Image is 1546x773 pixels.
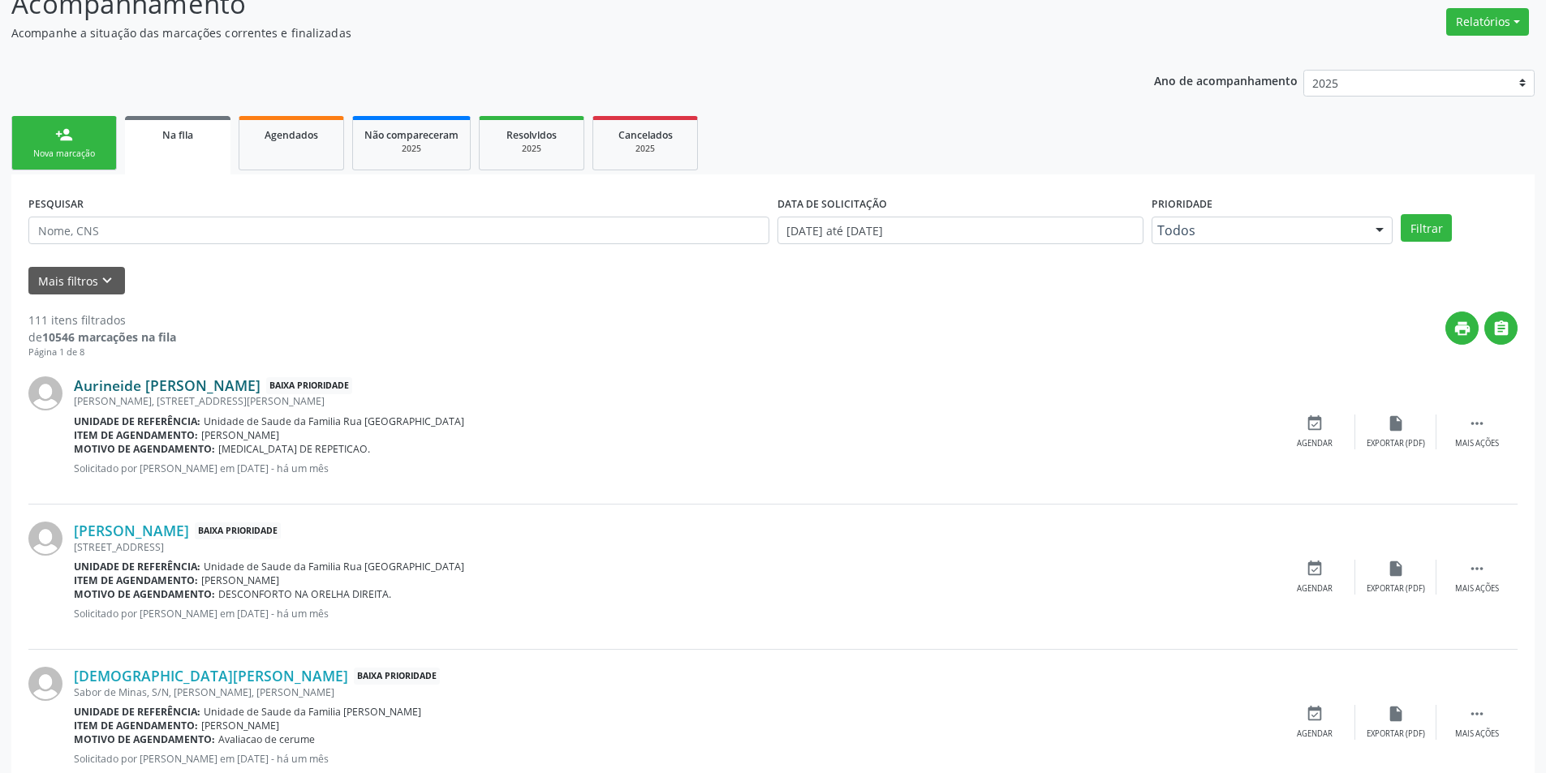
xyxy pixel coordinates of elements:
[195,522,281,539] span: Baixa Prioridade
[28,329,176,346] div: de
[1453,320,1471,337] i: print
[28,376,62,410] img: img
[1455,583,1499,595] div: Mais ações
[1492,320,1510,337] i: 
[28,522,62,556] img: img
[1367,583,1425,595] div: Exportar (PDF)
[1455,438,1499,449] div: Mais ações
[1306,414,1324,432] i: event_available
[1446,8,1529,36] button: Relatórios
[1484,311,1518,345] button: 
[74,442,215,456] b: Motivo de agendamento:
[1401,214,1452,242] button: Filtrar
[74,667,348,685] a: [DEMOGRAPHIC_DATA][PERSON_NAME]
[364,143,459,155] div: 2025
[354,668,440,685] span: Baixa Prioridade
[618,128,673,142] span: Cancelados
[266,377,352,394] span: Baixa Prioridade
[1445,311,1479,345] button: print
[28,267,125,295] button: Mais filtroskeyboard_arrow_down
[1297,728,1333,740] div: Agendar
[28,311,176,329] div: 111 itens filtrados
[74,394,1274,408] div: [PERSON_NAME], [STREET_ADDRESS][PERSON_NAME]
[98,272,116,290] i: keyboard_arrow_down
[74,752,1274,766] p: Solicitado por [PERSON_NAME] em [DATE] - há um mês
[74,685,1274,699] div: Sabor de Minas, S/N, [PERSON_NAME], [PERSON_NAME]
[1468,560,1486,578] i: 
[1152,191,1212,217] label: Prioridade
[24,148,105,160] div: Nova marcação
[1387,414,1405,432] i: insert_drive_file
[162,128,193,142] span: Na fila
[364,128,459,142] span: Não compareceram
[74,414,200,428] b: Unidade de referência:
[1306,560,1324,578] i: event_available
[1297,438,1333,449] div: Agendar
[506,128,557,142] span: Resolvidos
[28,346,176,359] div: Página 1 de 8
[204,560,464,573] span: Unidade de Saude da Familia Rua [GEOGRAPHIC_DATA]
[201,573,279,587] span: [PERSON_NAME]
[204,414,464,428] span: Unidade de Saude da Familia Rua [GEOGRAPHIC_DATA]
[605,143,686,155] div: 2025
[74,587,215,601] b: Motivo de agendamento:
[1306,705,1324,723] i: event_available
[74,705,200,719] b: Unidade de referência:
[201,428,279,442] span: [PERSON_NAME]
[1367,438,1425,449] div: Exportar (PDF)
[777,217,1143,244] input: Selecione um intervalo
[55,126,73,144] div: person_add
[1154,70,1298,90] p: Ano de acompanhamento
[28,667,62,701] img: img
[218,732,315,746] span: Avaliacao de cerume
[265,128,318,142] span: Agendados
[42,329,176,345] strong: 10546 marcações na fila
[218,442,370,456] span: [MEDICAL_DATA] DE REPETICAO.
[74,732,215,746] b: Motivo de agendamento:
[74,607,1274,621] p: Solicitado por [PERSON_NAME] em [DATE] - há um mês
[1387,705,1405,723] i: insert_drive_file
[74,719,198,732] b: Item de agendamento:
[1157,222,1359,238] span: Todos
[1387,560,1405,578] i: insert_drive_file
[777,191,887,217] label: DATA DE SOLICITAÇÃO
[218,587,391,601] span: DESCONFORTO NA ORELHA DIREITA.
[74,428,198,442] b: Item de agendamento:
[74,560,200,573] b: Unidade de referência:
[28,191,84,217] label: PESQUISAR
[1297,583,1333,595] div: Agendar
[74,376,261,394] a: Aurineide [PERSON_NAME]
[74,522,189,539] a: [PERSON_NAME]
[74,540,1274,554] div: [STREET_ADDRESS]
[201,719,279,732] span: [PERSON_NAME]
[1468,705,1486,723] i: 
[1468,414,1486,432] i: 
[74,573,198,587] b: Item de agendamento:
[491,143,572,155] div: 2025
[11,24,1078,41] p: Acompanhe a situação das marcações correntes e finalizadas
[1367,728,1425,740] div: Exportar (PDF)
[74,462,1274,475] p: Solicitado por [PERSON_NAME] em [DATE] - há um mês
[204,705,421,719] span: Unidade de Saude da Familia [PERSON_NAME]
[1455,728,1499,740] div: Mais ações
[28,217,769,244] input: Nome, CNS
